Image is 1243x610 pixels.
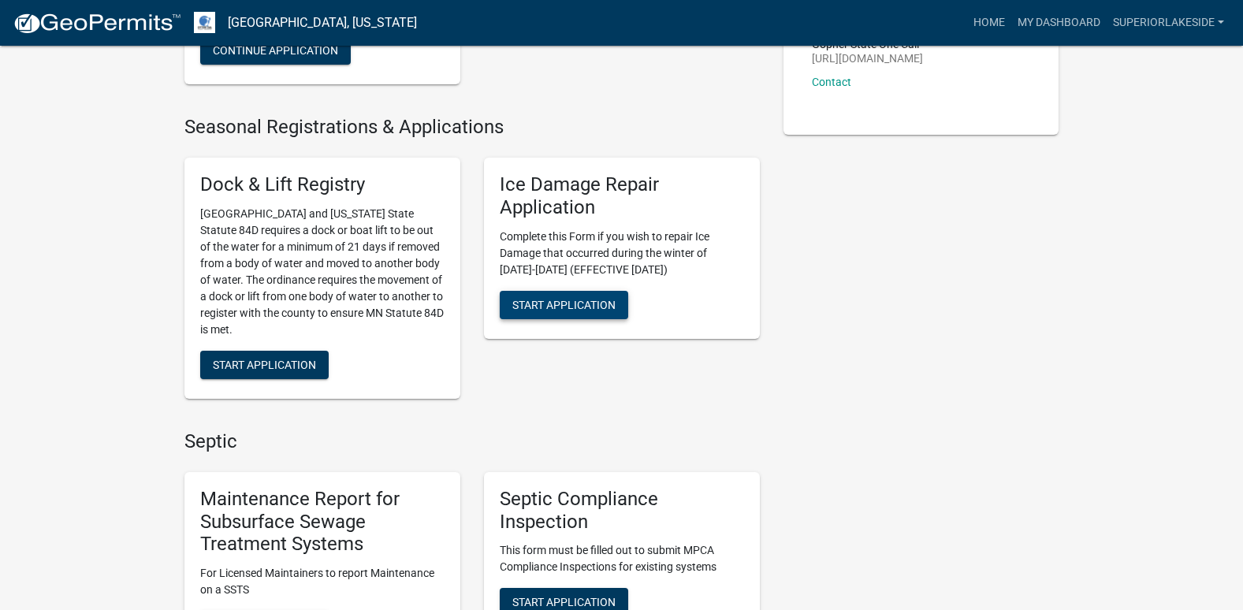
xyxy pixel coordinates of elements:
span: Start Application [512,298,616,311]
a: [GEOGRAPHIC_DATA], [US_STATE] [228,9,417,36]
a: My Dashboard [1011,8,1107,38]
span: Start Application [213,359,316,371]
a: SuperiorLakeside [1107,8,1230,38]
h4: Seasonal Registrations & Applications [184,116,760,139]
p: This form must be filled out to submit MPCA Compliance Inspections for existing systems [500,542,744,575]
img: Otter Tail County, Minnesota [194,12,215,33]
button: Start Application [200,351,329,379]
h5: Maintenance Report for Subsurface Sewage Treatment Systems [200,488,445,556]
p: [GEOGRAPHIC_DATA] and [US_STATE] State Statute 84D requires a dock or boat lift to be out of the ... [200,206,445,338]
p: [URL][DOMAIN_NAME] [812,53,923,64]
h5: Septic Compliance Inspection [500,488,744,534]
h5: Dock & Lift Registry [200,173,445,196]
p: Complete this Form if you wish to repair Ice Damage that occurred during the winter of [DATE]-[DA... [500,229,744,278]
a: Contact [812,76,851,88]
button: Continue Application [200,36,351,65]
a: Home [967,8,1011,38]
p: For Licensed Maintainers to report Maintenance on a SSTS [200,565,445,598]
button: Start Application [500,291,628,319]
h4: Septic [184,430,760,453]
h5: Ice Damage Repair Application [500,173,744,219]
span: Start Application [512,596,616,608]
p: Gopher State One Call [812,39,923,50]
